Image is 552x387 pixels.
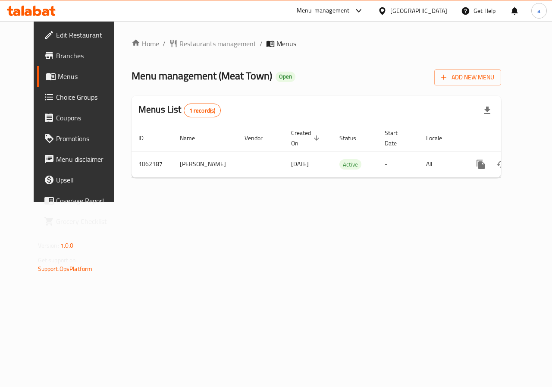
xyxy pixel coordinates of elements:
[184,107,221,115] span: 1 record(s)
[180,133,206,143] span: Name
[339,133,367,143] span: Status
[56,92,119,102] span: Choice Groups
[132,38,159,49] a: Home
[477,100,498,121] div: Export file
[173,151,238,177] td: [PERSON_NAME]
[38,240,59,251] span: Version:
[56,133,119,144] span: Promotions
[60,240,74,251] span: 1.0.0
[56,30,119,40] span: Edit Restaurant
[291,158,309,170] span: [DATE]
[56,195,119,206] span: Coverage Report
[37,128,126,149] a: Promotions
[56,113,119,123] span: Coupons
[37,87,126,107] a: Choice Groups
[56,50,119,61] span: Branches
[390,6,447,16] div: [GEOGRAPHIC_DATA]
[37,149,126,170] a: Menu disclaimer
[537,6,540,16] span: a
[37,25,126,45] a: Edit Restaurant
[37,66,126,87] a: Menus
[38,255,78,266] span: Get support on:
[56,216,119,227] span: Grocery Checklist
[276,72,295,82] div: Open
[138,133,155,143] span: ID
[470,154,491,175] button: more
[291,128,322,148] span: Created On
[132,38,501,49] nav: breadcrumb
[58,71,119,82] span: Menus
[169,38,256,49] a: Restaurants management
[37,211,126,232] a: Grocery Checklist
[37,170,126,190] a: Upsell
[426,133,453,143] span: Locale
[339,160,361,170] span: Active
[245,133,274,143] span: Vendor
[138,103,221,117] h2: Menus List
[38,263,93,274] a: Support.OpsPlatform
[441,72,494,83] span: Add New Menu
[260,38,263,49] li: /
[276,38,296,49] span: Menus
[163,38,166,49] li: /
[184,104,221,117] div: Total records count
[132,66,272,85] span: Menu management ( Meat Town )
[37,190,126,211] a: Coverage Report
[378,151,419,177] td: -
[276,73,295,80] span: Open
[297,6,350,16] div: Menu-management
[132,151,173,177] td: 1062187
[56,175,119,185] span: Upsell
[434,69,501,85] button: Add New Menu
[37,107,126,128] a: Coupons
[37,45,126,66] a: Branches
[56,154,119,164] span: Menu disclaimer
[385,128,409,148] span: Start Date
[179,38,256,49] span: Restaurants management
[419,151,464,177] td: All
